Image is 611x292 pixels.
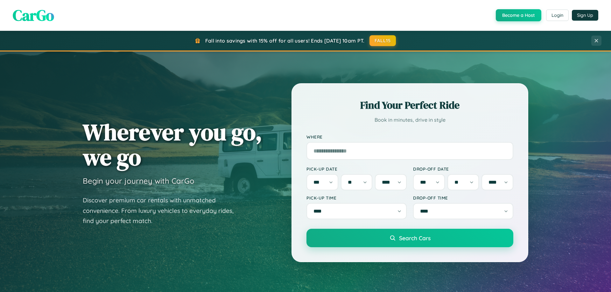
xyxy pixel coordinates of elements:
label: Where [306,134,513,139]
label: Pick-up Date [306,166,407,172]
h3: Begin your journey with CarGo [83,176,194,186]
p: Discover premium car rentals with unmatched convenience. From luxury vehicles to everyday rides, ... [83,195,242,226]
button: Sign Up [572,10,598,21]
label: Pick-up Time [306,195,407,200]
span: CarGo [13,5,54,26]
label: Drop-off Date [413,166,513,172]
label: Drop-off Time [413,195,513,200]
button: Login [546,10,569,21]
span: Search Cars [399,234,431,241]
p: Book in minutes, drive in style [306,115,513,125]
button: Search Cars [306,229,513,247]
span: Fall into savings with 15% off for all users! Ends [DATE] 10am PT. [205,37,365,44]
button: FALL15 [369,35,396,46]
h1: Wherever you go, we go [83,119,262,170]
button: Become a Host [496,9,541,21]
h2: Find Your Perfect Ride [306,98,513,112]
